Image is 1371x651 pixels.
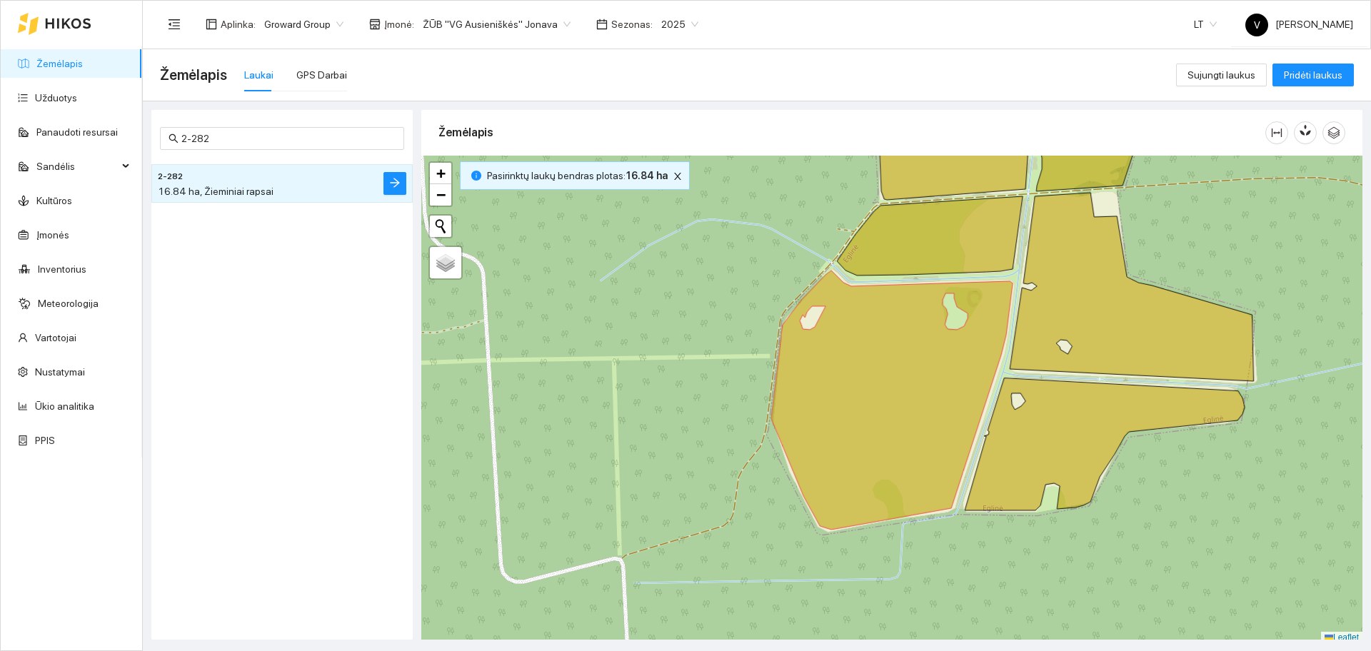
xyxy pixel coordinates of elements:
span: search [169,133,179,143]
span: menu-fold [168,18,181,31]
a: Nustatymai [35,366,85,378]
button: column-width [1265,121,1288,144]
span: Sandėlis [36,152,118,181]
span: arrow-right [389,177,401,191]
span: info-circle [471,171,481,181]
a: Pridėti laukus [1272,69,1354,81]
span: − [436,186,446,203]
span: shop [369,19,381,30]
span: ŽŪB "VG Ausieniškės" Jonava [423,14,571,35]
div: Laukai [244,67,273,83]
a: PPIS [35,435,55,446]
span: Pasirinktų laukų bendras plotas : [487,168,668,183]
a: Meteorologija [38,298,99,309]
a: Panaudoti resursai [36,126,118,138]
div: GPS Darbai [296,67,347,83]
a: Zoom out [430,184,451,206]
span: calendar [596,19,608,30]
span: 16.84 ha, Žieminiai rapsai [158,186,273,197]
span: [PERSON_NAME] [1245,19,1353,30]
a: Inventorius [38,263,86,275]
span: 2025 [661,14,698,35]
button: menu-fold [160,10,189,39]
button: Pridėti laukus [1272,64,1354,86]
button: close [669,168,686,185]
a: Ūkio analitika [35,400,94,412]
span: Įmonė : [384,16,414,32]
span: Groward Group [264,14,343,35]
button: Initiate a new search [430,216,451,237]
span: layout [206,19,217,30]
span: 2-282 [158,170,183,183]
span: Sezonas : [611,16,653,32]
span: V [1254,14,1260,36]
div: Žemėlapis [438,112,1265,153]
span: + [436,164,446,182]
button: arrow-right [383,172,406,195]
b: 16.84 ha [626,170,668,181]
button: Sujungti laukus [1176,64,1267,86]
a: Įmonės [36,229,69,241]
span: Sujungti laukus [1187,67,1255,83]
a: Sujungti laukus [1176,69,1267,81]
span: Pridėti laukus [1284,67,1342,83]
a: Kultūros [36,195,72,206]
a: Vartotojai [35,332,76,343]
span: close [670,171,685,181]
span: Aplinka : [221,16,256,32]
span: column-width [1266,127,1287,138]
input: Paieška [181,131,396,146]
span: LT [1194,14,1217,35]
a: Layers [430,247,461,278]
a: Žemėlapis [36,58,83,69]
a: Užduotys [35,92,77,104]
a: Leaflet [1325,632,1359,642]
span: Žemėlapis [160,64,227,86]
a: Zoom in [430,163,451,184]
